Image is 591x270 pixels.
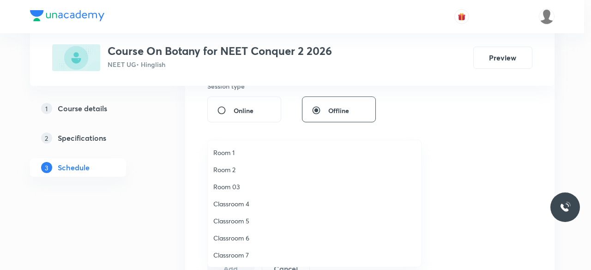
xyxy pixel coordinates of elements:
span: Room 2 [213,165,416,174]
span: Room 03 [213,182,416,192]
span: Classroom 7 [213,250,416,260]
span: Classroom 6 [213,233,416,243]
span: Classroom 4 [213,199,416,209]
span: Classroom 5 [213,216,416,226]
span: Room 1 [213,148,416,157]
